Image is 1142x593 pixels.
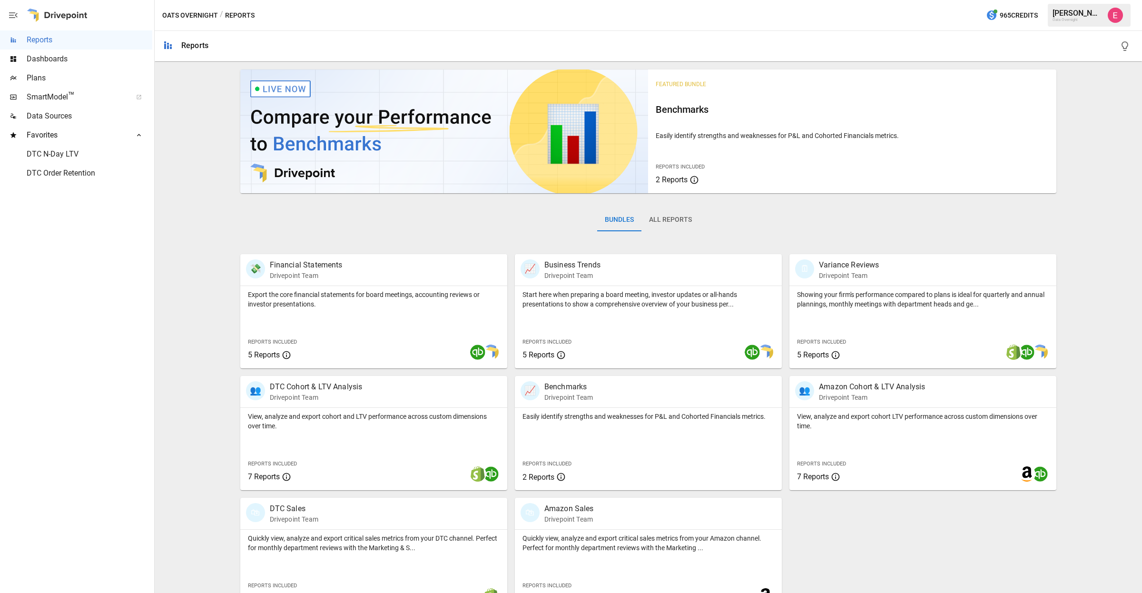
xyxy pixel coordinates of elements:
[27,148,152,160] span: DTC N-Day LTV
[745,345,760,360] img: quickbooks
[246,503,265,522] div: 🛍
[483,466,499,482] img: quickbooks
[248,412,500,431] p: View, analyze and export cohort and LTV performance across custom dimensions over time.
[522,339,571,345] span: Reports Included
[470,466,485,482] img: shopify
[483,345,499,360] img: smart model
[27,53,152,65] span: Dashboards
[1019,466,1034,482] img: amazon
[181,41,208,50] div: Reports
[270,381,363,393] p: DTC Cohort & LTV Analysis
[522,534,774,553] p: Quickly view, analyze and export critical sales metrics from your Amazon channel. Perfect for mon...
[248,350,280,359] span: 5 Reports
[797,350,829,359] span: 5 Reports
[521,259,540,278] div: 📈
[819,271,879,280] p: Drivepoint Team
[246,381,265,400] div: 👥
[656,81,706,88] span: Featured Bundle
[246,259,265,278] div: 💸
[27,91,126,103] span: SmartModel
[819,259,879,271] p: Variance Reviews
[1102,2,1129,29] button: Emanuelle Tulsky
[544,503,594,514] p: Amazon Sales
[522,350,554,359] span: 5 Reports
[1019,345,1034,360] img: quickbooks
[656,102,1049,117] h6: Benchmarks
[797,412,1049,431] p: View, analyze and export cohort LTV performance across custom dimensions over time.
[162,10,218,21] button: Oats Overnight
[544,259,601,271] p: Business Trends
[248,534,500,553] p: Quickly view, analyze and export critical sales metrics from your DTC channel. Perfect for monthl...
[797,472,829,481] span: 7 Reports
[27,72,152,84] span: Plans
[1108,8,1123,23] img: Emanuelle Tulsky
[240,69,649,193] img: video thumbnail
[248,461,297,467] span: Reports Included
[1053,18,1102,22] div: Oats Overnight
[982,7,1042,24] button: 965Credits
[544,393,593,402] p: Drivepoint Team
[27,110,152,122] span: Data Sources
[521,381,540,400] div: 📈
[819,381,925,393] p: Amazon Cohort & LTV Analysis
[270,503,318,514] p: DTC Sales
[656,175,688,184] span: 2 Reports
[248,290,500,309] p: Export the core financial statements for board meetings, accounting reviews or investor presentat...
[797,339,846,345] span: Reports Included
[68,90,75,102] span: ™
[522,412,774,421] p: Easily identify strengths and weaknesses for P&L and Cohorted Financials metrics.
[270,393,363,402] p: Drivepoint Team
[797,461,846,467] span: Reports Included
[795,259,814,278] div: 🗓
[522,583,571,589] span: Reports Included
[1000,10,1038,21] span: 965 Credits
[522,461,571,467] span: Reports Included
[1006,345,1021,360] img: shopify
[544,381,593,393] p: Benchmarks
[819,393,925,402] p: Drivepoint Team
[27,34,152,46] span: Reports
[27,129,126,141] span: Favorites
[597,208,641,231] button: Bundles
[270,259,343,271] p: Financial Statements
[795,381,814,400] div: 👥
[544,514,594,524] p: Drivepoint Team
[544,271,601,280] p: Drivepoint Team
[656,131,1049,140] p: Easily identify strengths and weaknesses for P&L and Cohorted Financials metrics.
[1033,345,1048,360] img: smart model
[220,10,223,21] div: /
[641,208,699,231] button: All Reports
[248,339,297,345] span: Reports Included
[27,168,152,179] span: DTC Order Retention
[521,503,540,522] div: 🛍
[248,583,297,589] span: Reports Included
[522,473,554,482] span: 2 Reports
[1053,9,1102,18] div: [PERSON_NAME]
[1033,466,1048,482] img: quickbooks
[270,271,343,280] p: Drivepoint Team
[248,472,280,481] span: 7 Reports
[470,345,485,360] img: quickbooks
[270,514,318,524] p: Drivepoint Team
[656,164,705,170] span: Reports Included
[522,290,774,309] p: Start here when preparing a board meeting, investor updates or all-hands presentations to show a ...
[758,345,773,360] img: smart model
[797,290,1049,309] p: Showing your firm's performance compared to plans is ideal for quarterly and annual plannings, mo...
